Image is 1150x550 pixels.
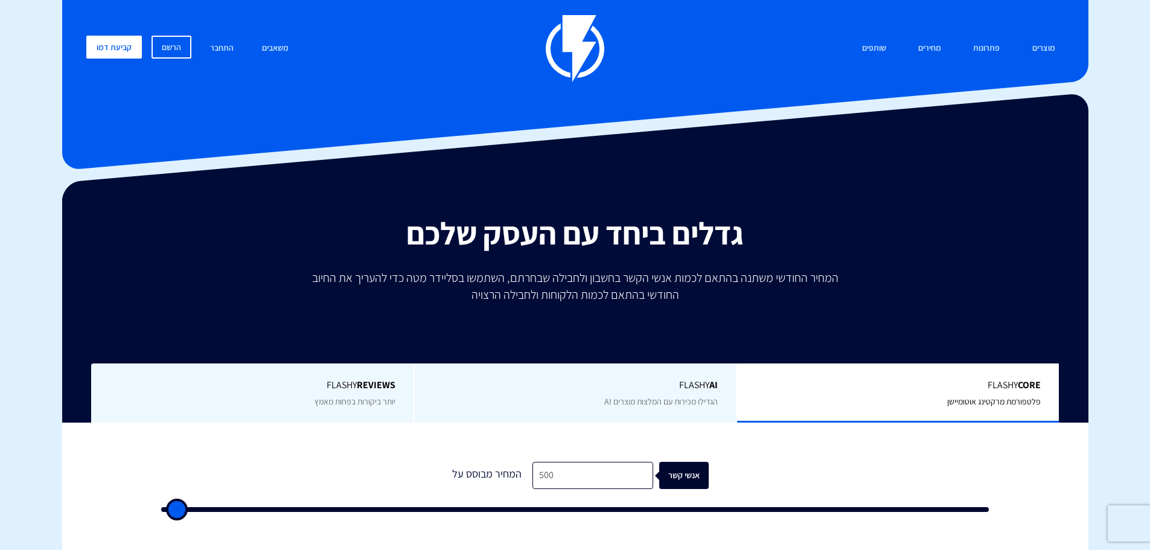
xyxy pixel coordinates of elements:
a: הרשם [152,36,191,59]
span: הגדילו מכירות עם המלצות מוצרים AI [604,396,718,407]
a: מחירים [909,36,950,62]
b: REVIEWS [357,379,395,391]
a: התחבר [201,36,243,62]
span: Flashy [109,379,395,392]
a: משאבים [253,36,298,62]
span: Flashy [755,379,1041,392]
a: קביעת דמו [86,36,142,59]
b: Core [1018,379,1041,391]
div: המחיר מבוסס על [442,462,532,489]
span: יותר ביקורות בפחות מאמץ [315,396,395,407]
a: שותפים [853,36,895,62]
a: מוצרים [1023,36,1064,62]
h2: גדלים ביחד עם העסק שלכם [71,216,1079,251]
span: Flashy [433,379,718,392]
span: פלטפורמת מרקטינג אוטומיישן [947,396,1041,407]
b: AI [709,379,718,391]
div: אנשי קשר [676,462,726,489]
a: פתרונות [964,36,1009,62]
p: המחיר החודשי משתנה בהתאם לכמות אנשי הקשר בחשבון ולחבילה שבחרתם, השתמשו בסליידר מטה כדי להעריך את ... [304,269,847,303]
